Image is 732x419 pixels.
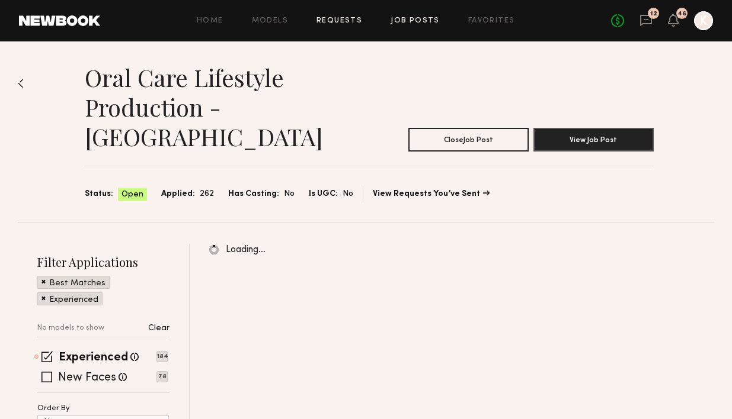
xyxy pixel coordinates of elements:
[18,79,24,88] img: Back to previous page
[49,296,98,304] p: Experienced
[677,11,686,17] div: 46
[228,188,279,201] span: Has Casting:
[37,405,70,412] p: Order By
[694,11,713,30] a: K
[122,189,143,201] span: Open
[650,11,657,17] div: 12
[640,14,653,28] a: 12
[156,351,168,362] p: 184
[200,188,214,201] span: 262
[197,17,223,25] a: Home
[317,17,362,25] a: Requests
[309,188,338,201] span: Is UGC:
[148,324,170,333] p: Clear
[533,128,654,152] button: View Job Post
[49,279,106,288] p: Best Matches
[226,245,266,255] span: Loading…
[156,371,168,382] p: 78
[58,372,116,384] label: New Faces
[59,352,128,364] label: Experienced
[373,190,490,198] a: View Requests You’ve Sent
[85,188,113,201] span: Status:
[468,17,515,25] a: Favorites
[284,188,295,201] span: No
[85,63,388,152] h1: Oral Care Lifestyle Production - [GEOGRAPHIC_DATA]
[37,254,170,270] h2: Filter Applications
[391,17,440,25] a: Job Posts
[252,17,288,25] a: Models
[408,128,529,152] button: CloseJob Post
[161,188,195,201] span: Applied:
[343,188,353,201] span: No
[37,324,104,332] p: No models to show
